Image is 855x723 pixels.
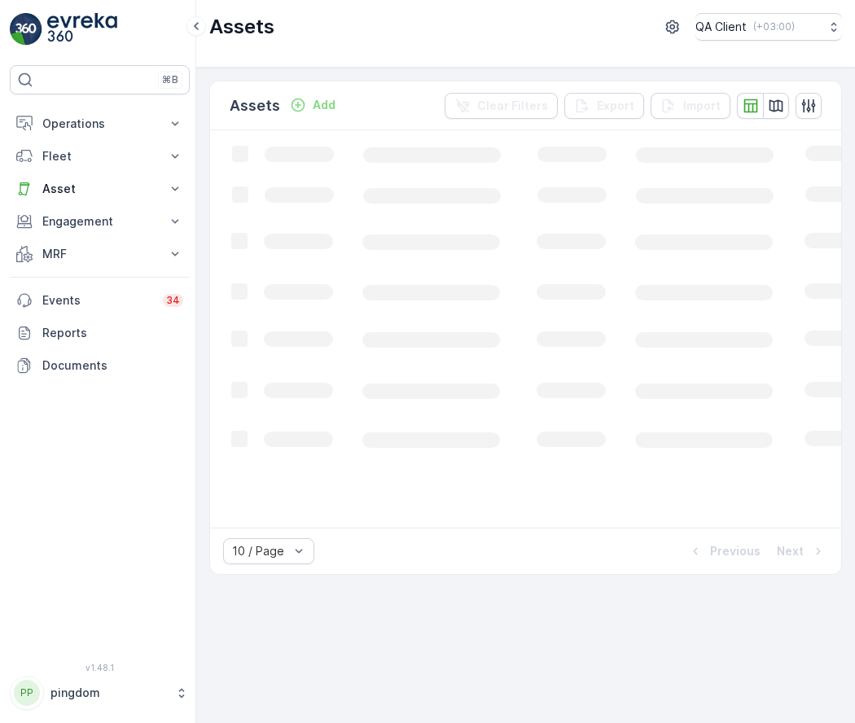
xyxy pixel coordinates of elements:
[47,13,117,46] img: logo_light-DOdMpM7g.png
[695,19,747,35] p: QA Client
[10,349,190,382] a: Documents
[283,95,342,115] button: Add
[10,238,190,270] button: MRF
[683,98,721,114] p: Import
[42,181,157,197] p: Asset
[10,317,190,349] a: Reports
[10,140,190,173] button: Fleet
[313,97,335,113] p: Add
[10,13,42,46] img: logo
[42,292,153,309] p: Events
[42,213,157,230] p: Engagement
[10,663,190,673] span: v 1.48.1
[753,20,795,33] p: ( +03:00 )
[42,357,183,374] p: Documents
[651,93,730,119] button: Import
[10,205,190,238] button: Engagement
[775,541,828,561] button: Next
[710,543,761,559] p: Previous
[477,98,548,114] p: Clear Filters
[10,284,190,317] a: Events34
[230,94,280,117] p: Assets
[50,685,167,701] p: pingdom
[445,93,558,119] button: Clear Filters
[42,325,183,341] p: Reports
[209,14,274,40] p: Assets
[42,148,157,164] p: Fleet
[42,246,157,262] p: MRF
[695,13,842,41] button: QA Client(+03:00)
[10,173,190,205] button: Asset
[42,116,157,132] p: Operations
[597,98,634,114] p: Export
[14,680,40,706] div: PP
[777,543,804,559] p: Next
[10,107,190,140] button: Operations
[166,294,180,307] p: 34
[686,541,762,561] button: Previous
[564,93,644,119] button: Export
[162,73,178,86] p: ⌘B
[10,676,190,710] button: PPpingdom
